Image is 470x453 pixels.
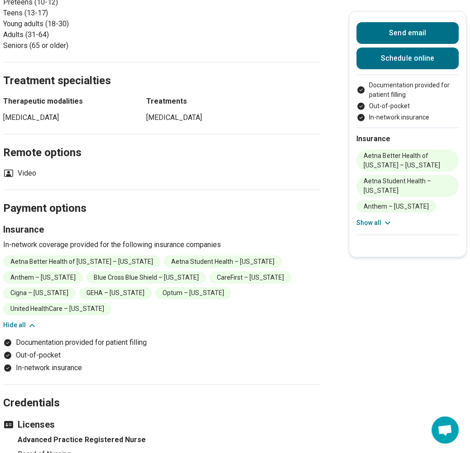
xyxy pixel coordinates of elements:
[3,338,320,374] ul: Payment options
[86,272,206,284] li: Blue Cross Blue Shield – [US_STATE]
[357,218,393,228] button: Show all
[357,22,459,44] button: Send email
[357,101,459,111] li: Out-of-pocket
[3,287,76,300] li: Cigna – [US_STATE]
[210,272,292,284] li: CareFirst – [US_STATE]
[3,52,320,89] h2: Treatment specialties
[357,81,459,100] li: Documentation provided for patient filling
[357,150,459,172] li: Aetna Better Health of [US_STATE] – [US_STATE]
[3,350,320,361] li: Out-of-pocket
[146,112,320,123] li: [MEDICAL_DATA]
[3,321,37,330] button: Hide all
[155,287,231,300] li: Optum – [US_STATE]
[18,435,320,446] h4: Advanced Practice Registered Nurse
[3,29,158,40] li: Adults (31-64)
[3,272,83,284] li: Anthem – [US_STATE]
[3,419,320,431] h3: Licenses
[357,134,459,144] h2: Insurance
[432,417,459,444] div: Open chat
[146,96,320,107] h3: Treatments
[3,223,320,236] h3: Insurance
[357,113,459,122] li: In-network insurance
[164,256,282,268] li: Aetna Student Health – [US_STATE]
[3,374,320,411] h2: Credentials
[3,124,320,161] h2: Remote options
[357,175,459,197] li: Aetna Student Health – [US_STATE]
[3,112,130,123] li: [MEDICAL_DATA]
[3,179,320,216] h2: Payment options
[3,168,36,179] li: Video
[3,239,320,250] p: In-network coverage provided for the following insurance companies
[3,338,320,348] li: Documentation provided for patient filling
[3,8,158,19] li: Teens (13-17)
[3,303,111,315] li: United HealthCare – [US_STATE]
[3,19,158,29] li: Young adults (18-30)
[3,256,160,268] li: Aetna Better Health of [US_STATE] – [US_STATE]
[3,96,130,107] h3: Therapeutic modalities
[357,200,436,213] li: Anthem – [US_STATE]
[357,81,459,122] ul: Payment options
[357,48,459,69] a: Schedule online
[3,40,158,51] li: Seniors (65 or older)
[3,363,320,374] li: In-network insurance
[79,287,152,300] li: GEHA – [US_STATE]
